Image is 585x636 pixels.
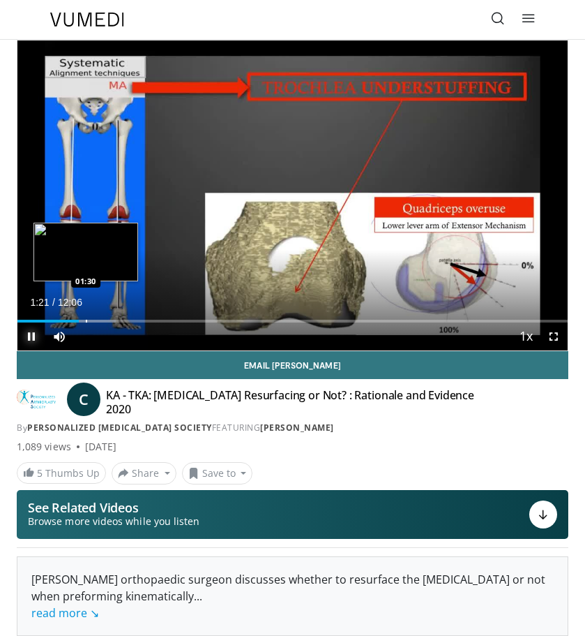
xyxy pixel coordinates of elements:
a: C [67,383,100,416]
img: Personalized Arthroplasty Society [17,388,56,411]
div: [PERSON_NAME] orthopaedic surgeon discusses whether to resurface the [MEDICAL_DATA] or not when p... [31,571,554,621]
span: 1,089 views [17,440,71,454]
h4: KA - TKA: [MEDICAL_DATA] Resurfacing or Not? : Rationale and Evidence 2020 [106,388,498,416]
div: By FEATURING [17,422,568,434]
p: See Related Videos [28,501,199,515]
span: 12:06 [58,297,82,308]
button: Share [112,462,176,485]
button: Save to [182,462,253,485]
span: Browse more videos while you listen [28,515,199,528]
button: Pause [17,323,45,350]
span: ... [31,589,202,621]
a: 5 Thumbs Up [17,462,106,484]
a: Personalized [MEDICAL_DATA] Society [27,422,212,434]
button: Fullscreen [540,323,568,350]
button: Mute [45,323,73,350]
a: Email [PERSON_NAME] [17,351,568,379]
span: / [52,297,55,308]
span: 5 [37,466,43,480]
span: 1:21 [30,297,49,308]
button: See Related Videos Browse more videos while you listen [17,490,568,539]
video-js: Video Player [17,40,568,350]
div: Progress Bar [17,320,568,323]
div: [DATE] [85,440,116,454]
img: image.jpeg [33,223,138,281]
a: read more ↘ [31,605,99,621]
button: Playback Rate [512,323,540,350]
a: [PERSON_NAME] [260,422,334,434]
img: VuMedi Logo [50,13,124,27]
